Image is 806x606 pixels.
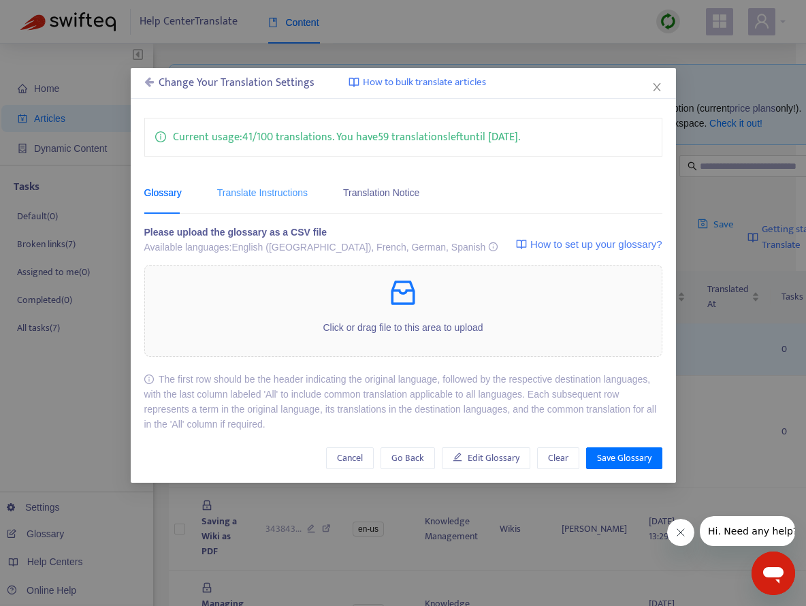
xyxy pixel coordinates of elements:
[326,447,374,469] button: Cancel
[700,516,795,546] iframe: Message from company
[217,185,308,200] div: Translate Instructions
[381,447,435,469] button: Go Back
[597,451,651,466] span: Save Glossary
[649,80,664,95] button: Close
[586,447,662,469] button: Save Glossary
[144,185,182,200] div: Glossary
[530,236,662,253] span: How to set up your glossary?
[387,276,419,309] span: inbox
[349,77,359,88] img: image-link
[144,240,498,255] div: Available languages: English ([GEOGRAPHIC_DATA]), French, German, Spanish
[516,239,527,250] img: image-link
[537,447,579,469] button: Clear
[173,129,520,146] p: Current usage: 41 / 100 translations . You have 59 translations left until [DATE] .
[391,451,424,466] span: Go Back
[453,452,462,462] span: edit
[145,266,662,356] span: inboxClick or drag file to this area to upload
[442,447,530,469] button: Edit Glossary
[337,451,363,466] span: Cancel
[667,519,694,546] iframe: Close message
[144,374,154,384] span: info-circle
[516,225,662,265] a: How to set up your glossary?
[468,451,519,466] span: Edit Glossary
[145,320,662,335] p: Click or drag file to this area to upload
[343,185,419,200] div: Translation Notice
[144,372,662,432] div: The first row should be the header indicating the original language, followed by the respective d...
[363,75,486,91] span: How to bulk translate articles
[651,82,662,93] span: close
[548,451,568,466] span: Clear
[144,75,315,91] div: Change Your Translation Settings
[155,129,166,142] span: info-circle
[349,75,486,91] a: How to bulk translate articles
[752,552,795,595] iframe: Button to launch messaging window
[8,10,98,20] span: Hi. Need any help?
[144,225,498,240] div: Please upload the glossary as a CSV file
